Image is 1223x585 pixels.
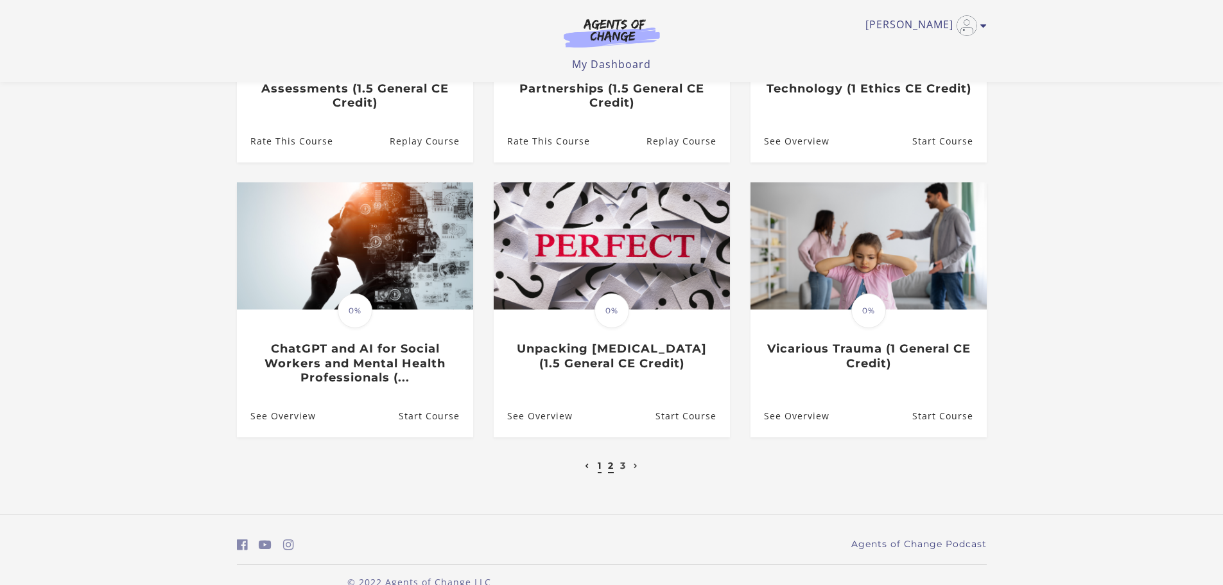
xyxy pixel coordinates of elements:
i: https://www.instagram.com/agentsofchangeprep/ (Open in a new window) [283,539,294,551]
a: Vicarious Trauma (1 General CE Credit): See Overview [750,396,829,437]
span: 0% [851,293,886,328]
a: Unpacking Perfectionism (1.5 General CE Credit): See Overview [494,396,573,437]
a: Vicarious Trauma (1 General CE Credit): Resume Course [912,396,986,437]
a: https://www.facebook.com/groups/aswbtestprep (Open in a new window) [237,536,248,554]
a: Powerful Home-School Partnerships (1.5 General CE Credit): Resume Course [646,120,729,162]
a: ChatGPT and AI for Social Workers and Mental Health Professionals (...: Resume Course [398,396,473,437]
a: Conducting Risk and Safety Assessments (1.5 General CE Credit): Resume Course [389,120,473,162]
h3: Powerful Home-School Partnerships (1.5 General CE Credit) [507,67,716,110]
a: https://www.instagram.com/agentsofchangeprep/ (Open in a new window) [283,536,294,554]
img: Agents of Change Logo [550,18,673,48]
a: 1 [598,460,602,471]
h3: ChatGPT and AI for Social Workers and Mental Health Professionals (... [250,342,459,385]
h3: Ethics and Boundaries with Technology (1 Ethics CE Credit) [764,67,973,96]
a: Next page [630,460,641,471]
a: 3 [620,460,626,471]
span: 0% [594,293,629,328]
h3: Unpacking [MEDICAL_DATA] (1.5 General CE Credit) [507,342,716,371]
a: 2 [608,460,614,471]
a: Powerful Home-School Partnerships (1.5 General CE Credit): Rate This Course [494,120,590,162]
a: https://www.youtube.com/c/AgentsofChangeTestPrepbyMeaganMitchell (Open in a new window) [259,536,272,554]
h3: Conducting Risk and Safety Assessments (1.5 General CE Credit) [250,67,459,110]
a: Ethics and Boundaries with Technology (1 Ethics CE Credit): Resume Course [912,120,986,162]
a: ChatGPT and AI for Social Workers and Mental Health Professionals (...: See Overview [237,396,316,437]
a: Ethics and Boundaries with Technology (1 Ethics CE Credit): See Overview [750,120,829,162]
a: Toggle menu [865,15,980,36]
span: 0% [338,293,372,328]
i: https://www.youtube.com/c/AgentsofChangeTestPrepbyMeaganMitchell (Open in a new window) [259,539,272,551]
i: https://www.facebook.com/groups/aswbtestprep (Open in a new window) [237,539,248,551]
a: Conducting Risk and Safety Assessments (1.5 General CE Credit): Rate This Course [237,120,333,162]
a: Agents of Change Podcast [851,537,987,551]
h3: Vicarious Trauma (1 General CE Credit) [764,342,973,371]
a: My Dashboard [572,57,651,71]
a: Unpacking Perfectionism (1.5 General CE Credit): Resume Course [655,396,729,437]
